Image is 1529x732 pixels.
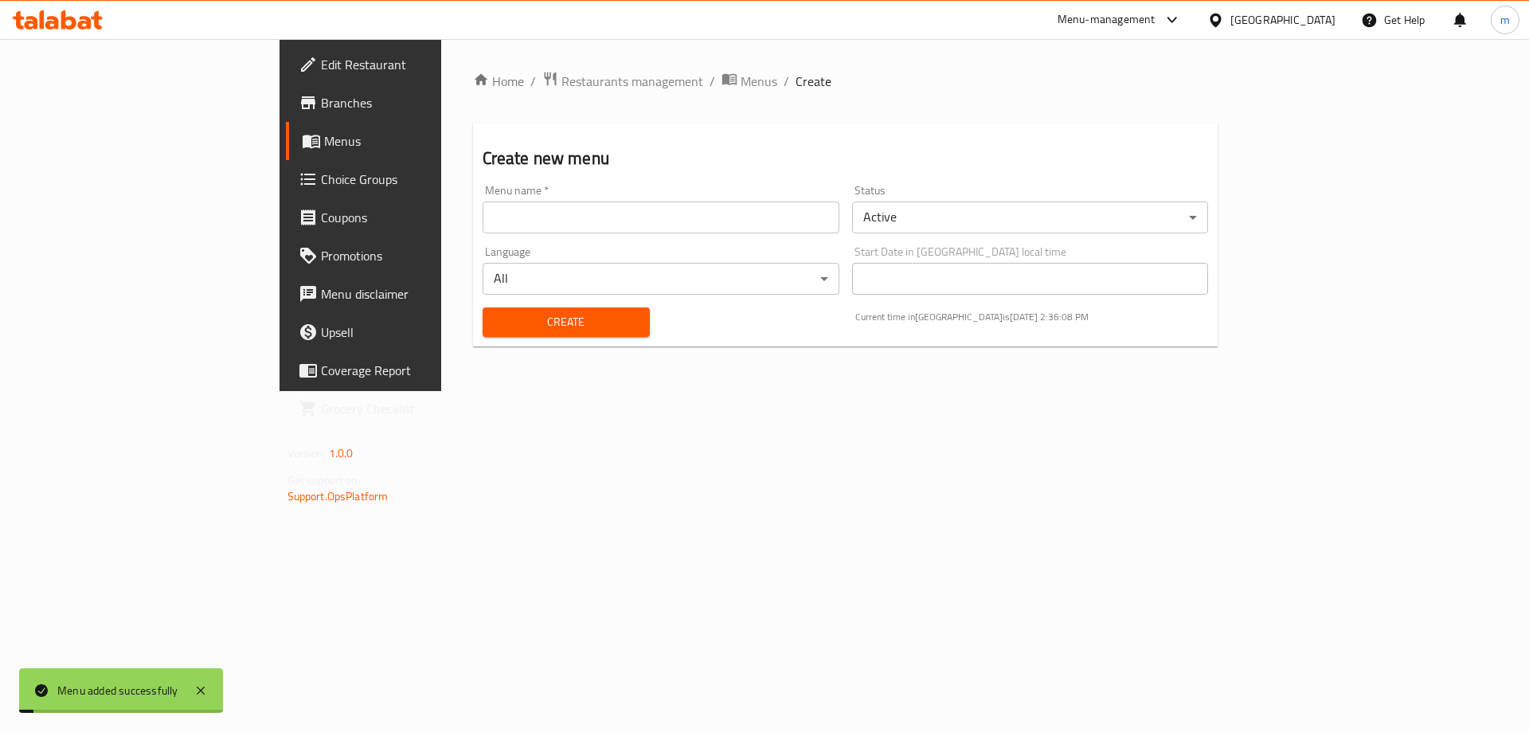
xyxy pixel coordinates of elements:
[483,202,839,233] input: Please enter Menu name
[1230,11,1335,29] div: [GEOGRAPHIC_DATA]
[483,263,839,295] div: All
[483,307,650,337] button: Create
[321,55,522,74] span: Edit Restaurant
[321,93,522,112] span: Branches
[321,284,522,303] span: Menu disclaimer
[321,361,522,380] span: Coverage Report
[321,208,522,227] span: Coupons
[784,72,789,91] li: /
[741,72,777,91] span: Menus
[286,122,535,160] a: Menus
[286,45,535,84] a: Edit Restaurant
[286,198,535,237] a: Coupons
[321,323,522,342] span: Upsell
[286,237,535,275] a: Promotions
[321,246,522,265] span: Promotions
[286,313,535,351] a: Upsell
[852,202,1209,233] div: Active
[721,71,777,92] a: Menus
[286,389,535,428] a: Grocery Checklist
[57,682,178,699] div: Menu added successfully
[287,486,389,507] a: Support.OpsPlatform
[473,71,1218,92] nav: breadcrumb
[1500,11,1510,29] span: m
[321,399,522,418] span: Grocery Checklist
[286,160,535,198] a: Choice Groups
[561,72,703,91] span: Restaurants management
[324,131,522,151] span: Menus
[329,443,354,464] span: 1.0.0
[286,351,535,389] a: Coverage Report
[483,147,1209,170] h2: Create new menu
[286,84,535,122] a: Branches
[1058,10,1156,29] div: Menu-management
[710,72,715,91] li: /
[287,470,361,491] span: Get support on:
[286,275,535,313] a: Menu disclaimer
[855,310,1209,324] p: Current time in [GEOGRAPHIC_DATA] is [DATE] 2:36:08 PM
[495,312,637,332] span: Create
[321,170,522,189] span: Choice Groups
[796,72,831,91] span: Create
[542,71,703,92] a: Restaurants management
[287,443,327,464] span: Version:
